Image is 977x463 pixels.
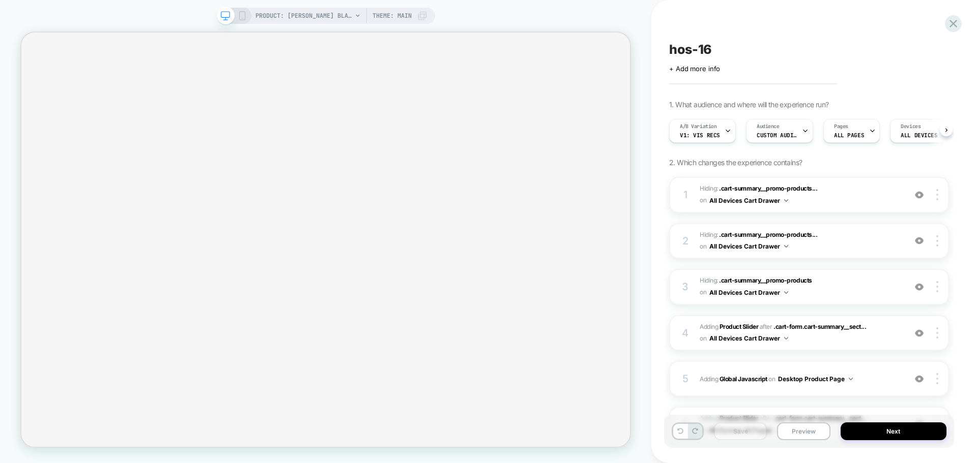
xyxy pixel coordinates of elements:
[768,374,775,385] span: on
[834,132,864,139] span: ALL PAGES
[709,194,788,207] button: All Devices Cart Drawer
[372,8,412,24] span: Theme: MAIN
[915,283,924,291] img: crossed eye
[669,158,802,167] span: 2. Which changes the experience contains?
[834,123,848,130] span: Pages
[901,132,937,139] span: ALL DEVICES
[841,422,947,440] button: Next
[700,183,901,207] span: Hiding :
[784,291,788,294] img: down arrow
[915,236,924,245] img: crossed eye
[700,241,706,252] span: on
[719,231,817,238] span: .cart-summary__promo-products...
[719,184,817,192] span: .cart-summary__promo-products...
[680,232,691,250] div: 2
[680,186,691,204] div: 1
[936,235,938,246] img: close
[700,323,758,330] span: Adding
[719,276,812,284] span: .cart-summary__promo-products
[700,333,706,344] span: on
[915,375,924,383] img: crossed eye
[936,373,938,384] img: close
[669,100,828,109] span: 1. What audience and where will the experience run?
[255,8,352,24] span: PRODUCT: [PERSON_NAME] Blaze [PERSON_NAME] [PERSON_NAME]
[784,245,788,248] img: down arrow
[700,287,706,298] span: on
[680,132,720,139] span: v1: vis recs
[936,327,938,338] img: close
[915,191,924,199] img: crossed eye
[784,337,788,339] img: down arrow
[901,123,921,130] span: Devices
[757,132,797,139] span: Custom Audience
[680,369,691,388] div: 5
[760,323,772,330] span: AFTER
[680,123,717,130] span: A/B Variation
[680,324,691,342] div: 4
[700,229,901,253] span: Hiding :
[709,332,788,345] button: All Devices Cart Drawer
[669,65,720,73] span: + Add more info
[709,240,788,253] button: All Devices Cart Drawer
[700,275,901,299] span: Hiding :
[720,323,758,330] b: Product Slider
[936,189,938,200] img: close
[700,373,901,385] span: Adding
[849,378,853,380] img: down arrow
[936,281,938,292] img: close
[757,123,780,130] span: Audience
[680,277,691,296] div: 3
[720,375,767,383] b: Global Javascript
[778,373,853,385] button: Desktop Product Page
[915,329,924,337] img: crossed eye
[714,422,767,440] button: Save
[777,422,830,440] button: Preview
[709,286,788,299] button: All Devices Cart Drawer
[700,195,706,206] span: on
[669,42,712,57] span: hos-16
[784,199,788,202] img: down arrow
[773,323,866,330] span: .cart-form.cart-summary__sect...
